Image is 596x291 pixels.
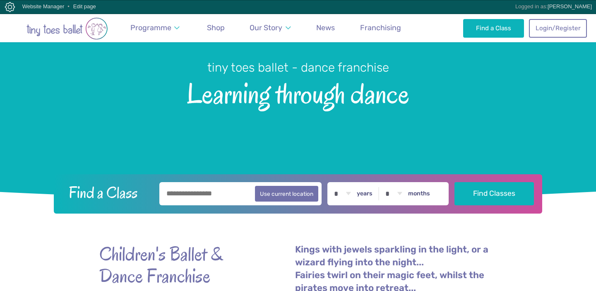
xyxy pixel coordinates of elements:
a: Website Manager [22,3,65,10]
a: Our Story [246,19,295,37]
a: Programme [127,19,184,37]
button: Find Classes [454,182,534,205]
span: Programme [130,23,171,32]
a: Edit page [73,3,96,10]
label: years [357,190,372,197]
small: tiny toes ballet - dance franchise [207,60,389,75]
label: months [408,190,430,197]
span: News [316,23,335,32]
a: [PERSON_NAME] [548,3,592,10]
div: Logged in as: [515,0,592,13]
span: Our Story [250,23,282,32]
strong: Children's Ballet & Dance Franchise [99,243,248,287]
a: Shop [203,19,228,37]
span: Franchising [360,23,401,32]
span: Learning through dance [14,76,582,109]
span: Shop [207,23,225,32]
a: Franchising [356,19,405,37]
a: Login/Register [529,19,587,37]
h2: Find a Class [62,182,154,203]
a: Find a Class [463,19,524,37]
a: News [312,19,339,37]
img: tiny toes ballet [9,17,125,40]
button: Use current location [255,186,318,202]
img: Copper Bay Digital CMS [5,2,15,12]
